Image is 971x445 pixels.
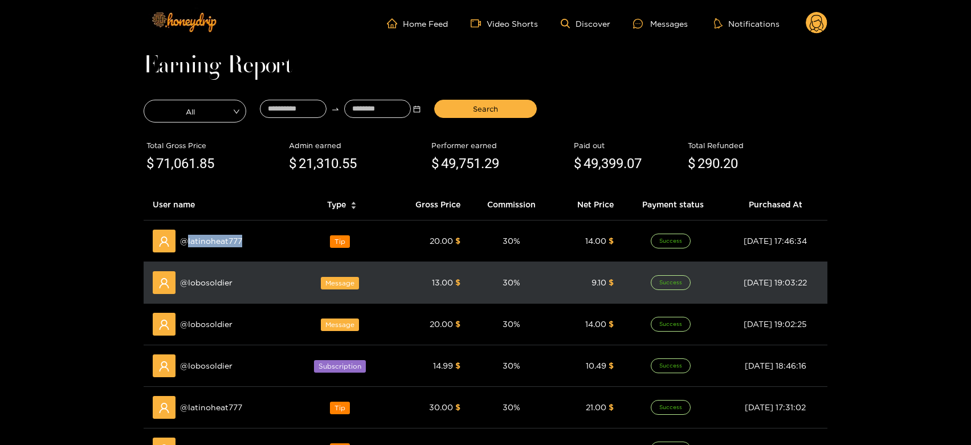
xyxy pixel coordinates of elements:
div: Admin earned [289,140,426,151]
span: user [158,319,170,330]
span: user [158,361,170,372]
h1: Earning Report [144,58,827,74]
span: @ lobosoldier [180,360,232,372]
div: Total Refunded [688,140,825,151]
span: 10.49 [586,361,606,370]
button: Notifications [711,18,783,29]
span: 21,310 [299,156,338,172]
span: @ lobosoldier [180,276,232,289]
span: 30 % [503,320,520,328]
span: $ [609,278,614,287]
span: $ [455,236,460,245]
span: Success [651,234,691,248]
span: $ [455,361,460,370]
span: [DATE] 17:46:34 [744,236,807,245]
span: $ [574,153,581,175]
span: 30 % [503,361,520,370]
span: 290 [697,156,720,172]
span: Search [473,103,498,115]
span: user [158,402,170,414]
span: [DATE] 19:03:22 [744,278,807,287]
span: Message [321,277,359,289]
span: $ [455,320,460,328]
a: Discover [561,19,610,28]
span: user [158,236,170,247]
span: 30 % [503,403,520,411]
span: 49,399 [584,156,623,172]
button: Search [434,100,537,118]
a: Home Feed [387,18,448,28]
div: Messages [633,17,688,30]
span: caret-down [350,205,357,211]
span: Message [321,319,359,331]
div: Performer earned [431,140,568,151]
th: User name [144,189,295,221]
span: .20 [720,156,738,172]
span: video-camera [471,18,487,28]
span: $ [455,278,460,287]
span: $ [609,236,614,245]
span: Success [651,317,691,332]
th: Commission [470,189,554,221]
span: @ latinoheat777 [180,235,242,247]
a: Video Shorts [471,18,538,28]
th: Purchased At [724,189,827,221]
span: 30 % [503,236,520,245]
span: 14.00 [585,236,606,245]
span: @ lobosoldier [180,318,232,330]
span: $ [609,403,614,411]
div: Total Gross Price [146,140,283,151]
span: .07 [623,156,642,172]
span: [DATE] 18:46:16 [745,361,806,370]
span: Tip [330,235,350,248]
span: 21.00 [586,403,606,411]
span: $ [146,153,154,175]
span: $ [289,153,296,175]
span: 14.99 [433,361,453,370]
span: 13.00 [432,278,453,287]
th: Payment status [623,189,724,221]
span: Type [327,198,346,211]
span: $ [431,153,439,175]
span: Success [651,275,691,290]
span: .55 [338,156,357,172]
span: 30 % [503,278,520,287]
div: Paid out [574,140,682,151]
span: $ [688,153,695,175]
span: [DATE] 17:31:02 [745,403,806,411]
span: caret-up [350,200,357,206]
span: user [158,277,170,289]
span: 9.10 [591,278,606,287]
span: 49,751 [441,156,481,172]
span: .29 [481,156,499,172]
span: Subscription [314,360,366,373]
span: home [387,18,403,28]
th: Net Price [553,189,622,221]
span: 20.00 [430,236,453,245]
span: Success [651,358,691,373]
span: 14.00 [585,320,606,328]
span: @ latinoheat777 [180,401,242,414]
span: $ [455,403,460,411]
span: 71,061 [156,156,196,172]
span: .85 [196,156,214,172]
span: swap-right [331,105,340,113]
th: Gross Price [389,189,469,221]
span: Tip [330,402,350,414]
span: $ [609,361,614,370]
span: 20.00 [430,320,453,328]
span: Success [651,400,691,415]
span: [DATE] 19:02:25 [744,320,807,328]
span: All [144,103,246,119]
span: 30.00 [429,403,453,411]
span: to [331,105,340,113]
span: $ [609,320,614,328]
